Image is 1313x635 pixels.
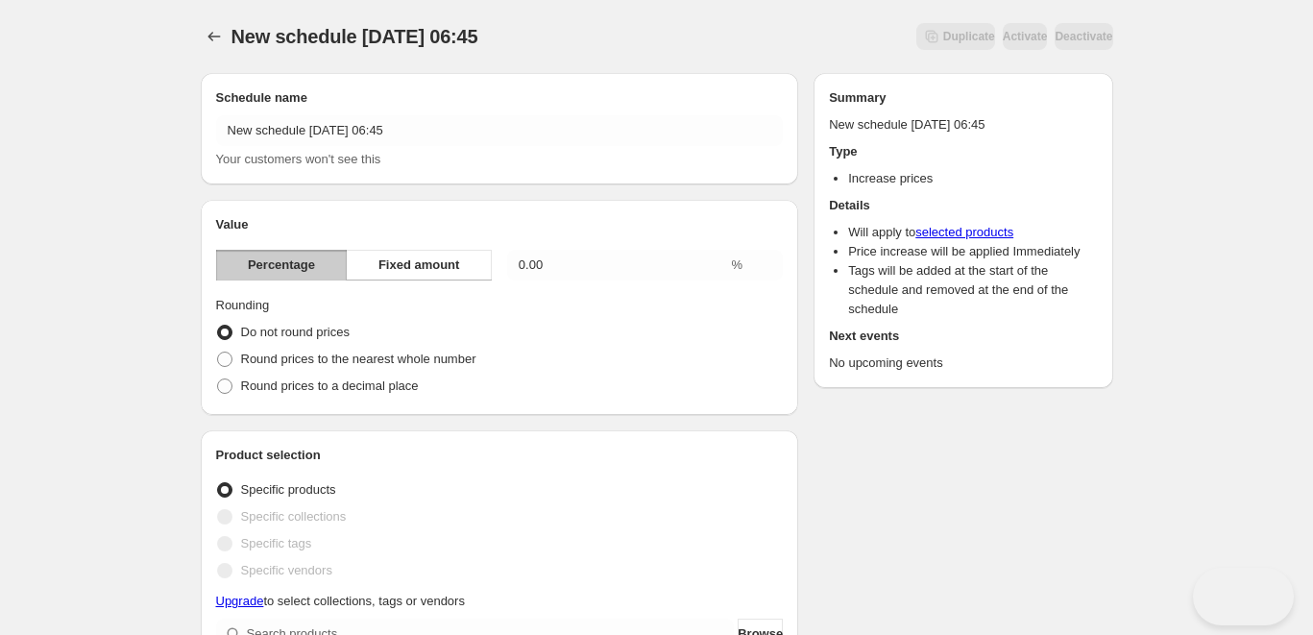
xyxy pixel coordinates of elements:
a: selected products [915,225,1013,239]
span: Round prices to a decimal place [241,379,419,393]
span: % [732,257,743,272]
button: Percentage [216,250,348,281]
p: New schedule [DATE] 06:45 [829,115,1097,134]
h2: Value [216,215,784,234]
li: Increase prices [848,169,1097,188]
h2: Type [829,142,1097,161]
iframe: Help Scout Beacon - Open [1193,568,1294,625]
h2: Summary [829,88,1097,108]
h2: Next events [829,327,1097,346]
li: Tags will be added at the start of the schedule and removed at the end of the schedule [848,261,1097,319]
li: Price increase will be applied Immediately [848,242,1097,261]
span: Specific products [241,482,336,497]
span: Your customers won't see this [216,152,381,166]
span: Percentage [248,256,315,275]
span: Specific vendors [241,563,332,577]
button: Fixed amount [346,250,491,281]
span: New schedule [DATE] 06:45 [231,26,478,47]
h2: Schedule name [216,88,784,108]
p: No upcoming events [829,354,1097,373]
a: Upgrade [216,594,264,608]
li: Will apply to [848,223,1097,242]
p: to select collections, tags or vendors [216,592,784,611]
span: Specific collections [241,509,347,524]
span: Specific tags [241,536,312,550]
span: Round prices to the nearest whole number [241,352,476,366]
h2: Product selection [216,446,784,465]
span: Fixed amount [378,256,460,275]
span: Do not round prices [241,325,350,339]
span: Rounding [216,298,270,312]
h2: Details [829,196,1097,215]
button: Schedules [201,23,228,50]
